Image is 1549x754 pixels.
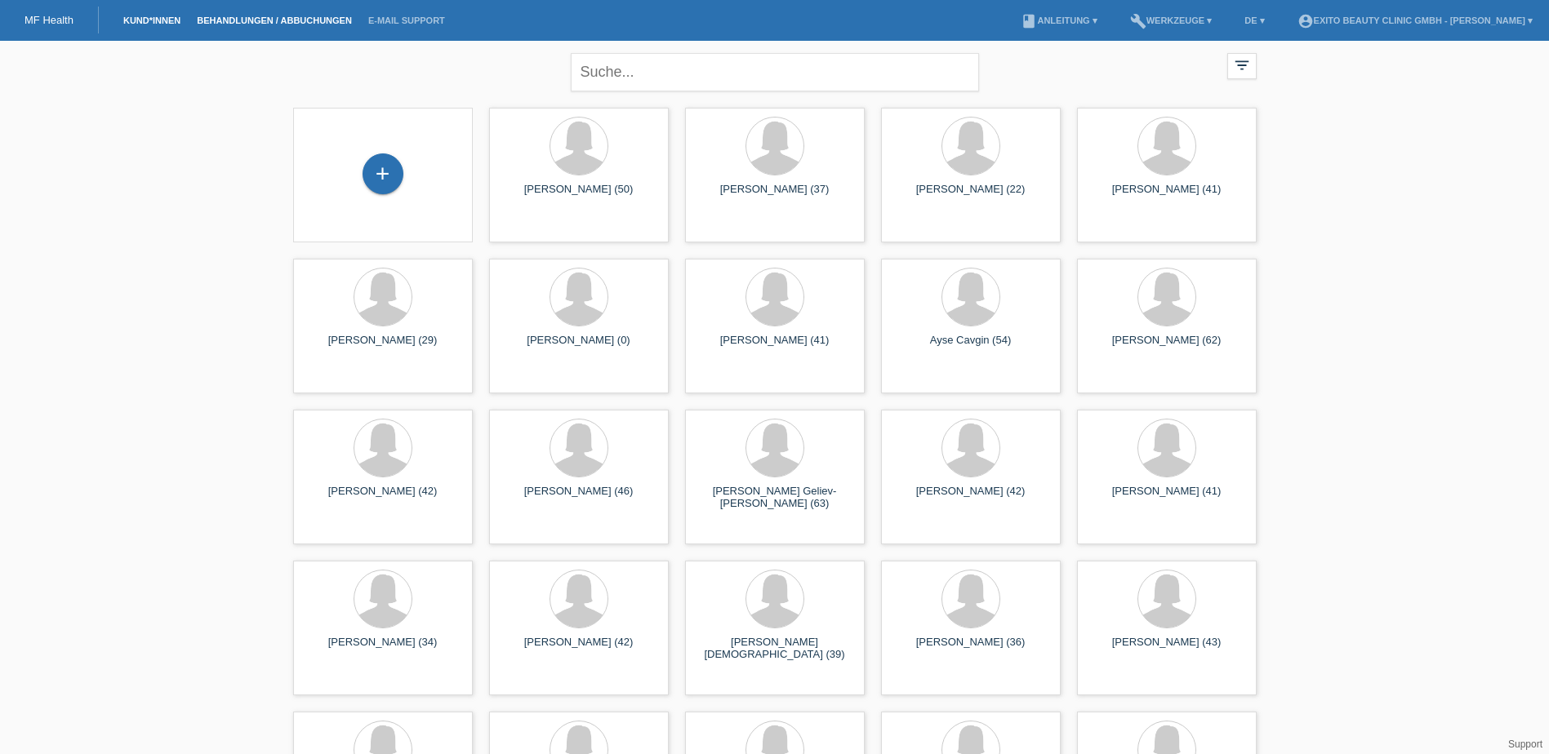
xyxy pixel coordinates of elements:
[24,14,73,26] a: MF Health
[1298,13,1314,29] i: account_circle
[894,183,1048,209] div: [PERSON_NAME] (22)
[363,160,403,188] div: Kund*in hinzufügen
[306,334,460,360] div: [PERSON_NAME] (29)
[306,636,460,662] div: [PERSON_NAME] (34)
[1233,56,1251,74] i: filter_list
[698,485,852,511] div: [PERSON_NAME] Geliev-[PERSON_NAME] (63)
[894,636,1048,662] div: [PERSON_NAME] (36)
[360,16,453,25] a: E-Mail Support
[1090,636,1244,662] div: [PERSON_NAME] (43)
[894,334,1048,360] div: Ayse Cavgin (54)
[115,16,189,25] a: Kund*innen
[698,636,852,662] div: [PERSON_NAME][DEMOGRAPHIC_DATA] (39)
[502,636,656,662] div: [PERSON_NAME] (42)
[1021,13,1037,29] i: book
[1508,738,1542,750] a: Support
[698,334,852,360] div: [PERSON_NAME] (41)
[1289,16,1541,25] a: account_circleExito Beauty Clinic GmbH - [PERSON_NAME] ▾
[1013,16,1105,25] a: bookAnleitung ▾
[1130,13,1146,29] i: build
[1090,183,1244,209] div: [PERSON_NAME] (41)
[698,183,852,209] div: [PERSON_NAME] (37)
[1090,334,1244,360] div: [PERSON_NAME] (62)
[502,485,656,511] div: [PERSON_NAME] (46)
[306,485,460,511] div: [PERSON_NAME] (42)
[894,485,1048,511] div: [PERSON_NAME] (42)
[1122,16,1221,25] a: buildWerkzeuge ▾
[1090,485,1244,511] div: [PERSON_NAME] (41)
[502,334,656,360] div: [PERSON_NAME] (0)
[1236,16,1272,25] a: DE ▾
[502,183,656,209] div: [PERSON_NAME] (50)
[571,53,979,91] input: Suche...
[189,16,360,25] a: Behandlungen / Abbuchungen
